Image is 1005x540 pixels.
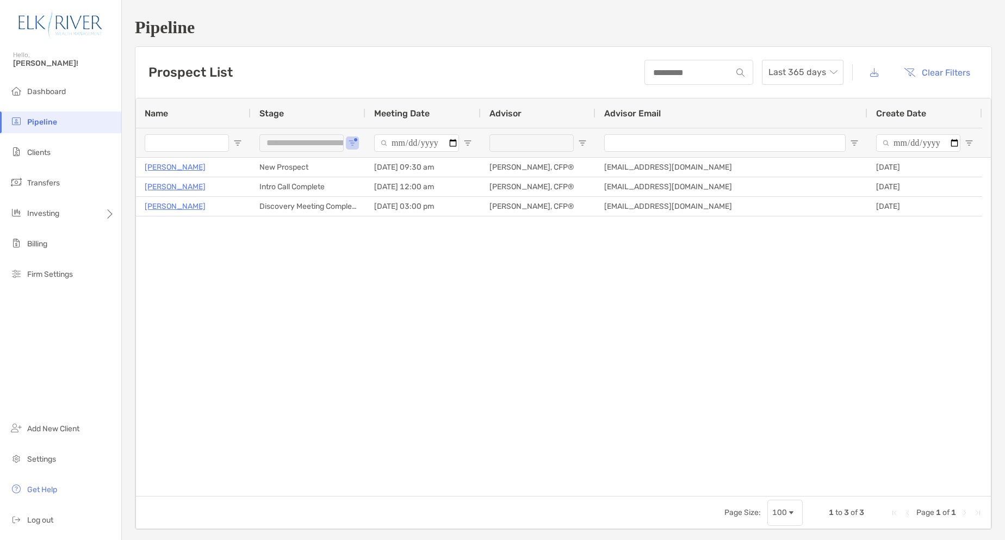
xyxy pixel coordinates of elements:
[251,158,365,177] div: New Prospect
[835,508,842,517] span: to
[896,60,978,84] button: Clear Filters
[973,508,982,517] div: Last Page
[876,134,960,152] input: Create Date Filter Input
[867,197,982,216] div: [DATE]
[916,508,934,517] span: Page
[27,485,57,494] span: Get Help
[145,160,206,174] a: [PERSON_NAME]
[27,87,66,96] span: Dashboard
[27,209,59,218] span: Investing
[604,134,846,152] input: Advisor Email Filter Input
[365,197,481,216] div: [DATE] 03:00 pm
[10,145,23,158] img: clients icon
[148,65,233,80] h3: Prospect List
[348,139,357,147] button: Open Filter Menu
[145,200,206,213] a: [PERSON_NAME]
[850,139,859,147] button: Open Filter Menu
[463,139,472,147] button: Open Filter Menu
[10,421,23,435] img: add_new_client icon
[251,177,365,196] div: Intro Call Complete
[829,508,834,517] span: 1
[10,267,23,280] img: firm-settings icon
[13,59,115,68] span: [PERSON_NAME]!
[903,508,912,517] div: Previous Page
[595,197,867,216] div: [EMAIL_ADDRESS][DOMAIN_NAME]
[942,508,950,517] span: of
[374,108,430,119] span: Meeting Date
[13,4,108,44] img: Zoe Logo
[27,148,51,157] span: Clients
[867,177,982,196] div: [DATE]
[27,455,56,464] span: Settings
[851,508,858,517] span: of
[724,508,761,517] div: Page Size:
[595,158,867,177] div: [EMAIL_ADDRESS][DOMAIN_NAME]
[135,17,992,38] h1: Pipeline
[10,115,23,128] img: pipeline icon
[27,117,57,127] span: Pipeline
[10,176,23,189] img: transfers icon
[595,177,867,196] div: [EMAIL_ADDRESS][DOMAIN_NAME]
[145,134,229,152] input: Name Filter Input
[251,197,365,216] div: Discovery Meeting Complete
[10,237,23,250] img: billing icon
[772,508,787,517] div: 100
[27,178,60,188] span: Transfers
[736,69,745,77] img: input icon
[10,513,23,526] img: logout icon
[578,139,587,147] button: Open Filter Menu
[604,108,661,119] span: Advisor Email
[936,508,941,517] span: 1
[10,482,23,495] img: get-help icon
[965,139,973,147] button: Open Filter Menu
[374,134,459,152] input: Meeting Date Filter Input
[951,508,956,517] span: 1
[145,108,168,119] span: Name
[27,516,53,525] span: Log out
[489,108,522,119] span: Advisor
[859,508,864,517] span: 3
[767,500,803,526] div: Page Size
[365,177,481,196] div: [DATE] 12:00 am
[481,177,595,196] div: [PERSON_NAME], CFP®
[10,84,23,97] img: dashboard icon
[844,508,849,517] span: 3
[876,108,926,119] span: Create Date
[145,180,206,194] a: [PERSON_NAME]
[259,108,284,119] span: Stage
[10,206,23,219] img: investing icon
[365,158,481,177] div: [DATE] 09:30 am
[27,270,73,279] span: Firm Settings
[481,197,595,216] div: [PERSON_NAME], CFP®
[27,424,79,433] span: Add New Client
[960,508,969,517] div: Next Page
[768,60,837,84] span: Last 365 days
[10,452,23,465] img: settings icon
[867,158,982,177] div: [DATE]
[27,239,47,249] span: Billing
[233,139,242,147] button: Open Filter Menu
[890,508,899,517] div: First Page
[481,158,595,177] div: [PERSON_NAME], CFP®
